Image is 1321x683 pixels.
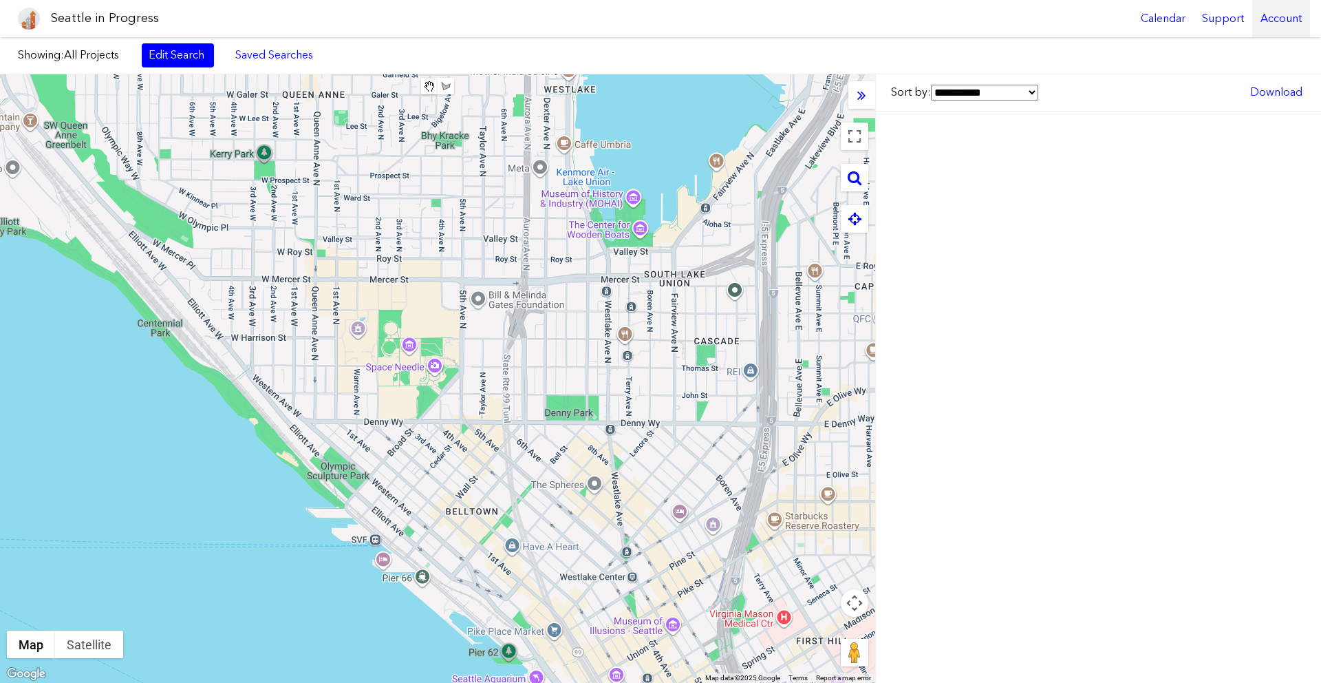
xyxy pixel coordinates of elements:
[51,10,159,27] h1: Seattle in Progress
[841,589,868,617] button: Map camera controls
[705,674,780,682] span: Map data ©2025 Google
[841,123,868,150] button: Toggle fullscreen view
[228,43,321,67] a: Saved Searches
[7,631,55,658] button: Show street map
[3,665,49,683] a: Open this area in Google Maps (opens a new window)
[3,665,49,683] img: Google
[142,43,214,67] a: Edit Search
[931,85,1038,101] select: Sort by:
[841,639,868,666] button: Drag Pegman onto the map to open Street View
[18,8,40,30] img: favicon-96x96.png
[421,78,438,94] button: Stop drawing
[788,674,808,682] a: Terms
[55,631,123,658] button: Show satellite imagery
[816,674,871,682] a: Report a map error
[1243,81,1309,104] a: Download
[438,78,454,94] button: Draw a shape
[18,48,128,63] label: Showing:
[64,48,119,61] span: All Projects
[891,85,1038,101] label: Sort by:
